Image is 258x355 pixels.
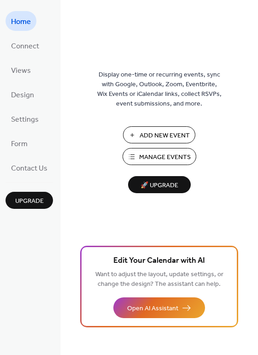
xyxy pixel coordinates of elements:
[6,84,40,104] a: Design
[140,131,190,141] span: Add New Event
[139,153,191,162] span: Manage Events
[134,179,185,192] span: 🚀 Upgrade
[95,268,223,290] span: Want to adjust the layout, update settings, or change the design? The assistant can help.
[113,297,205,318] button: Open AI Assistant
[6,60,36,80] a: Views
[6,11,36,31] a: Home
[6,109,44,129] a: Settings
[11,88,34,102] span: Design
[123,148,196,165] button: Manage Events
[127,304,178,314] span: Open AI Assistant
[113,254,205,267] span: Edit Your Calendar with AI
[11,137,28,151] span: Form
[11,112,39,127] span: Settings
[11,161,47,176] span: Contact Us
[97,70,222,109] span: Display one-time or recurring events, sync with Google, Outlook, Zoom, Eventbrite, Wix Events or ...
[6,192,53,209] button: Upgrade
[6,158,53,177] a: Contact Us
[128,176,191,193] button: 🚀 Upgrade
[6,133,33,153] a: Form
[11,39,39,53] span: Connect
[11,15,31,29] span: Home
[11,64,31,78] span: Views
[123,126,195,143] button: Add New Event
[6,35,45,55] a: Connect
[15,196,44,206] span: Upgrade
